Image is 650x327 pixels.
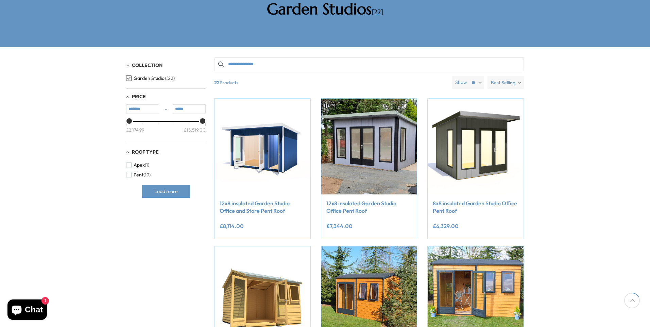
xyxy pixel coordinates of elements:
input: Search products [214,57,524,71]
ins: £7,344.00 [326,223,353,229]
div: £2,174.99 [126,127,144,133]
ins: £6,329.00 [433,223,459,229]
button: Pent [126,170,151,180]
span: Roof Type [132,149,159,155]
button: Garden Studios [126,73,175,83]
input: Min value [126,104,159,114]
span: Load more [154,189,178,194]
label: Show [455,79,467,86]
span: Pent [134,172,143,178]
div: £15,519.00 [184,127,206,133]
a: 12x8 insulated Garden Studio Office and Store Pent Roof [220,200,305,215]
span: Best Selling [491,76,515,89]
span: Apex [134,162,145,168]
span: Garden Studios [134,75,167,81]
a: 12x8 insulated Garden Studio Office Pent Roof [326,200,412,215]
span: Collection [132,62,162,68]
span: Price [132,93,146,100]
inbox-online-store-chat: Shopify online store chat [5,299,49,322]
img: 8x8 insulated Garden Studio Office Pent Roof - Best Shed [428,99,524,194]
div: Price [126,121,206,139]
button: Apex [126,160,149,170]
b: 22 [214,76,220,89]
span: (1) [145,162,149,168]
span: (22) [167,75,175,81]
span: Products [211,76,449,89]
a: 8x8 insulated Garden Studio Office Pent Roof [433,200,518,215]
img: 12x8 insulated Garden Studio Office Pent Roof - Best Shed [321,99,417,194]
span: (19) [143,172,151,178]
span: - [159,106,173,113]
label: Best Selling [487,76,524,89]
input: Max value [173,104,206,114]
ins: £8,114.00 [220,223,244,229]
img: 12x8 insulated Garden Studio Office and Store Pent Roof - Best Shed [215,99,310,194]
span: [22] [372,8,383,16]
button: Load more [142,185,190,198]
